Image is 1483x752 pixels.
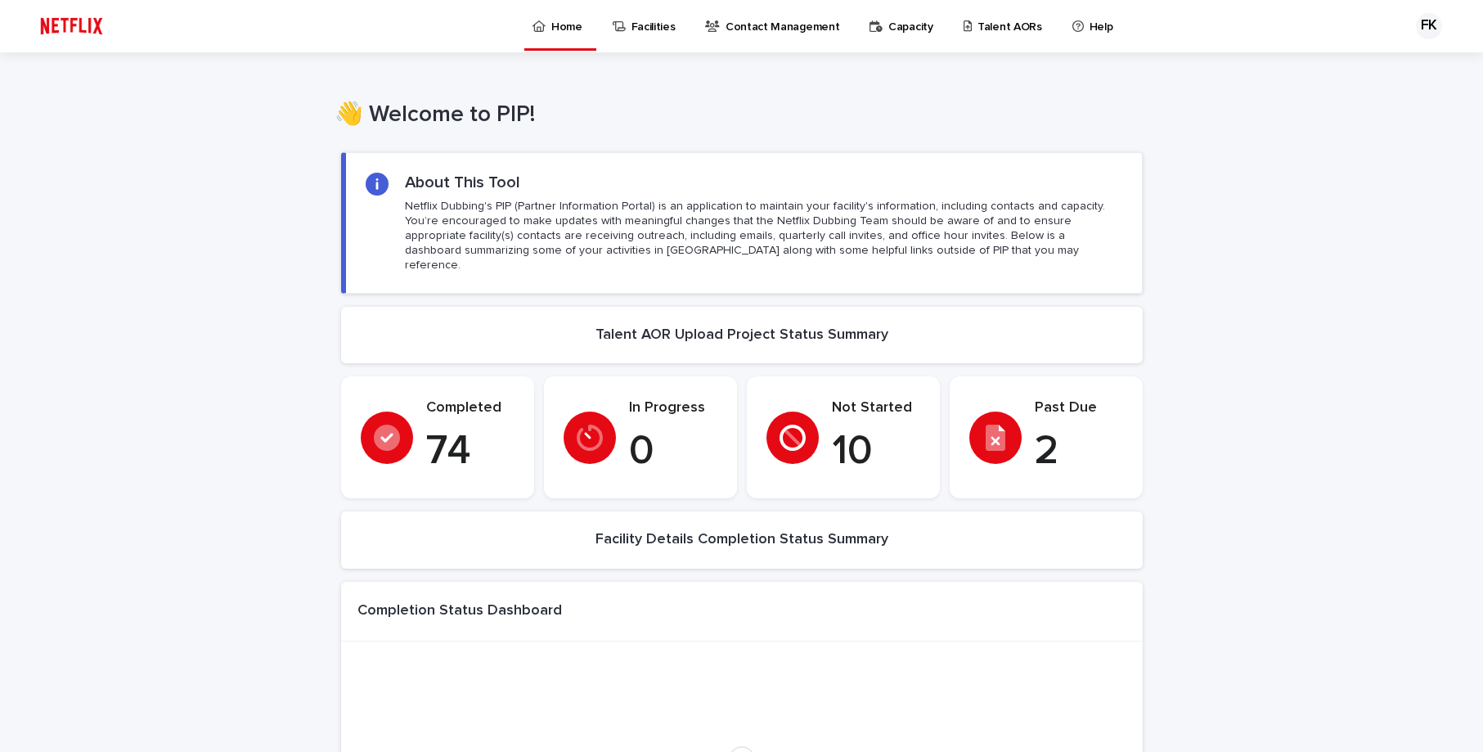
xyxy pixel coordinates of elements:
[357,602,562,620] h1: Completion Status Dashboard
[1035,399,1123,417] p: Past Due
[629,399,717,417] p: In Progress
[832,427,920,476] p: 10
[33,10,110,43] img: ifQbXi3ZQGMSEF7WDB7W
[1035,427,1123,476] p: 2
[595,531,888,549] h2: Facility Details Completion Status Summary
[426,427,515,476] p: 74
[595,326,888,344] h2: Talent AOR Upload Project Status Summary
[335,101,1136,129] h1: 👋 Welcome to PIP!
[1416,13,1442,39] div: FK
[426,399,515,417] p: Completed
[405,173,520,192] h2: About This Tool
[405,199,1121,273] p: Netflix Dubbing's PIP (Partner Information Portal) is an application to maintain your facility's ...
[832,399,920,417] p: Not Started
[629,427,717,476] p: 0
